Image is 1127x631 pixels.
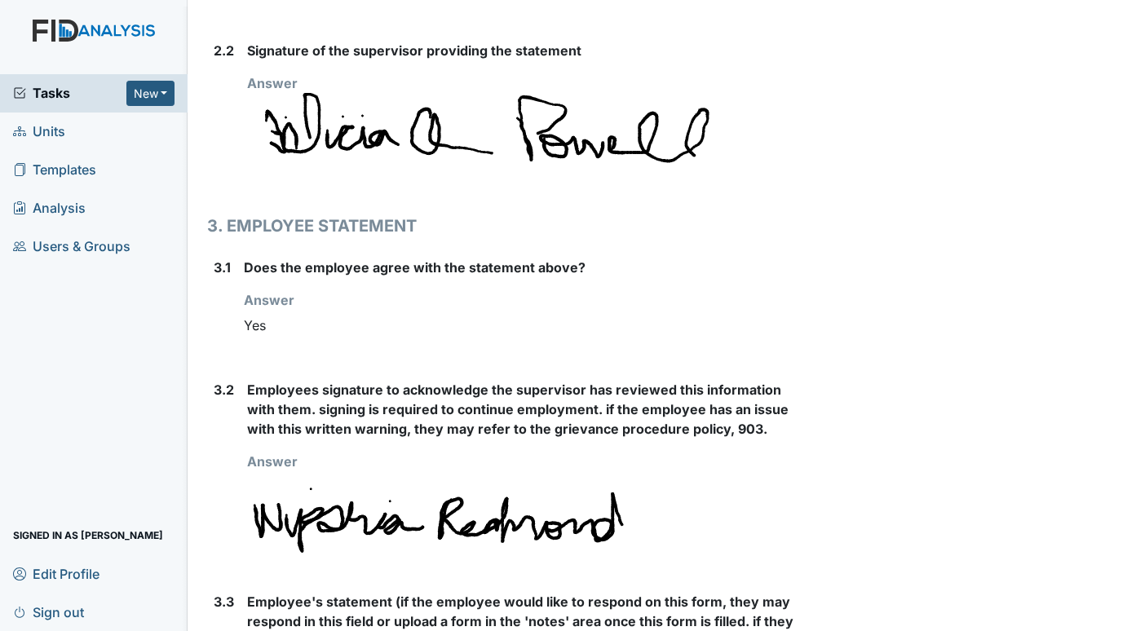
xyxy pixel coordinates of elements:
[13,523,163,548] span: Signed in as [PERSON_NAME]
[244,258,586,277] label: Does the employee agree with the statement above?
[13,157,96,183] span: Templates
[13,234,130,259] span: Users & Groups
[247,453,298,470] strong: Answer
[214,380,234,399] label: 3.2
[247,41,581,60] label: Signature of the supervisor providing the statement
[214,592,234,611] label: 3.3
[247,75,298,91] strong: Answer
[207,214,799,238] h1: 3. EMPLOYEE STATEMENT
[126,81,175,106] button: New
[214,41,234,60] label: 2.2
[247,93,736,174] img: g+DNsPsbPCqwQAAAABJRU5ErkJggg==
[13,83,126,103] a: Tasks
[244,310,799,341] div: Yes
[13,561,99,586] span: Edit Profile
[13,196,86,221] span: Analysis
[247,380,799,439] label: Employees signature to acknowledge the supervisor has reviewed this information with them. signin...
[247,471,736,553] img: dmpc3cfNgBua2TPOckZo0EJACAgBISAEhMBsBKRgvQFC8mLd0cyeaGaQ3yVCQAgIASEgBISAEJiEwP8CxE6zzg6GZMoAAAAAS...
[13,119,65,144] span: Units
[214,258,231,277] label: 3.1
[244,292,294,308] strong: Answer
[13,599,84,624] span: Sign out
